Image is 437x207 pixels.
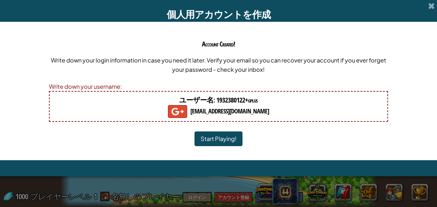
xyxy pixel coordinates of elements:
p: Write down your login information in case you need it later. Verify your email so you can recover... [49,55,388,74]
img: gplus_small.png [168,105,187,118]
b: [EMAIL_ADDRESS][DOMAIN_NAME] [168,107,269,115]
div: Write down your username: [49,82,388,91]
button: Start Playing! [195,131,242,146]
h4: Account Created! [202,39,235,49]
span: ユーザー名 [179,95,213,105]
b: : 1932380122+gplus [179,95,258,105]
span: 個人用アカウントを作成 [167,8,271,21]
